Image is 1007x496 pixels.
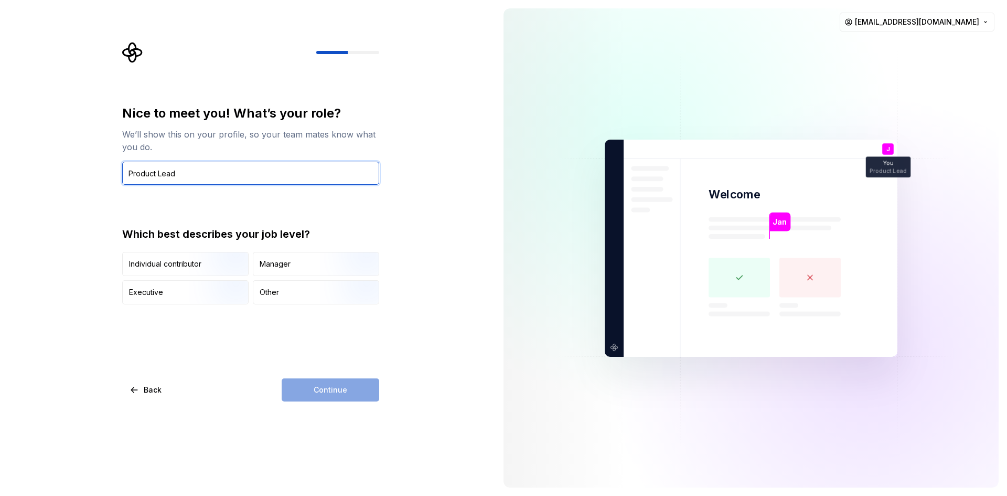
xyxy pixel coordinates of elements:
div: Individual contributor [129,259,201,269]
div: Which best describes your job level? [122,227,379,241]
svg: Supernova Logo [122,42,143,63]
p: Product Lead [869,168,906,174]
div: We’ll show this on your profile, so your team mates know what you do. [122,128,379,153]
p: Welcome [709,187,760,202]
input: Job title [122,162,379,185]
div: Manager [260,259,291,269]
div: Other [260,287,279,298]
p: Jan [773,216,787,227]
button: Back [122,378,170,402]
div: Executive [129,287,163,298]
div: Nice to meet you! What’s your role? [122,105,379,122]
button: [EMAIL_ADDRESS][DOMAIN_NAME] [840,13,994,31]
span: Back [144,385,162,395]
p: You [883,160,893,166]
p: J [886,146,890,152]
span: [EMAIL_ADDRESS][DOMAIN_NAME] [855,17,979,27]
